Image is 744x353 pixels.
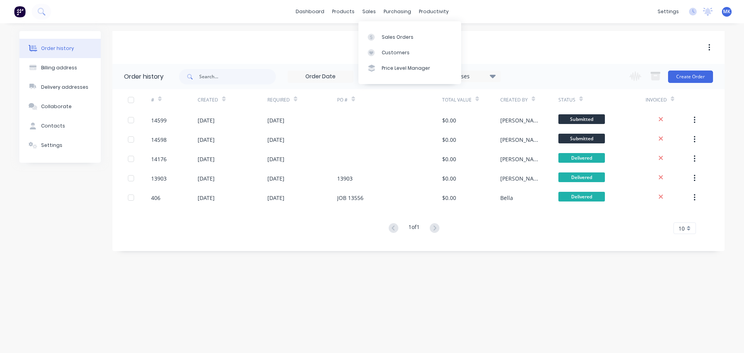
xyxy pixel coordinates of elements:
[337,174,353,183] div: 13903
[14,6,26,17] img: Factory
[199,69,276,84] input: Search...
[558,192,605,201] span: Delivered
[19,97,101,116] button: Collaborate
[337,89,442,110] div: PO #
[500,194,513,202] div: Bella
[124,72,164,81] div: Order history
[198,89,267,110] div: Created
[267,96,290,103] div: Required
[500,155,543,163] div: [PERSON_NAME]
[41,84,88,91] div: Delivery addresses
[358,6,380,17] div: sales
[151,174,167,183] div: 13903
[19,116,101,136] button: Contacts
[500,174,543,183] div: [PERSON_NAME]
[500,116,543,124] div: [PERSON_NAME]
[198,174,215,183] div: [DATE]
[19,39,101,58] button: Order history
[267,174,284,183] div: [DATE]
[442,116,456,124] div: $0.00
[558,89,646,110] div: Status
[328,6,358,17] div: products
[558,96,575,103] div: Status
[288,71,353,83] input: Order Date
[358,60,461,76] a: Price Level Manager
[646,96,667,103] div: Invoiced
[198,155,215,163] div: [DATE]
[198,136,215,144] div: [DATE]
[558,172,605,182] span: Delivered
[41,64,77,71] div: Billing address
[415,6,453,17] div: productivity
[41,45,74,52] div: Order history
[380,6,415,17] div: purchasing
[41,122,65,129] div: Contacts
[151,89,198,110] div: #
[267,155,284,163] div: [DATE]
[198,194,215,202] div: [DATE]
[500,96,528,103] div: Created By
[337,96,348,103] div: PO #
[358,29,461,45] a: Sales Orders
[382,65,430,72] div: Price Level Manager
[151,194,160,202] div: 406
[646,89,692,110] div: Invoiced
[267,136,284,144] div: [DATE]
[151,155,167,163] div: 14176
[198,116,215,124] div: [DATE]
[558,114,605,124] span: Submitted
[654,6,683,17] div: settings
[442,155,456,163] div: $0.00
[267,89,337,110] div: Required
[382,49,410,56] div: Customers
[442,96,472,103] div: Total Value
[151,116,167,124] div: 14599
[358,45,461,60] a: Customers
[679,224,685,232] span: 10
[151,136,167,144] div: 14598
[337,194,363,202] div: JOB 13556
[382,34,413,41] div: Sales Orders
[442,136,456,144] div: $0.00
[442,174,456,183] div: $0.00
[292,6,328,17] a: dashboard
[558,134,605,143] span: Submitted
[668,71,713,83] button: Create Order
[151,96,154,103] div: #
[408,223,420,234] div: 1 of 1
[41,142,62,149] div: Settings
[41,103,72,110] div: Collaborate
[500,89,558,110] div: Created By
[500,136,543,144] div: [PERSON_NAME]
[267,116,284,124] div: [DATE]
[19,136,101,155] button: Settings
[723,8,730,15] span: MK
[267,194,284,202] div: [DATE]
[442,194,456,202] div: $0.00
[435,72,500,81] div: 16 Statuses
[558,153,605,163] span: Delivered
[19,58,101,77] button: Billing address
[19,77,101,97] button: Delivery addresses
[198,96,218,103] div: Created
[442,89,500,110] div: Total Value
